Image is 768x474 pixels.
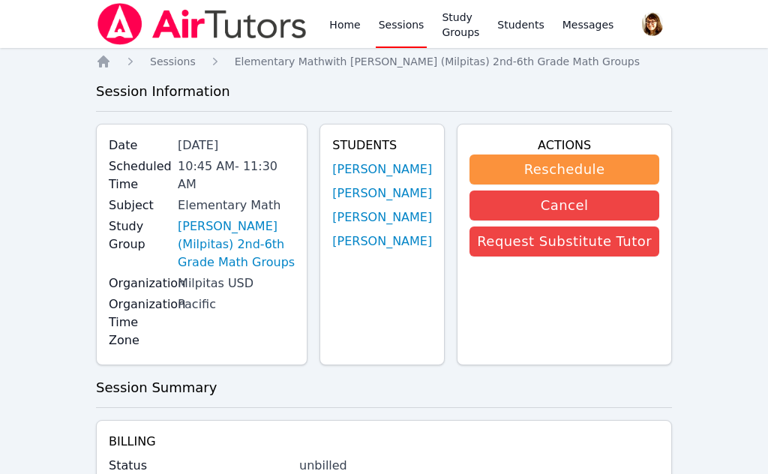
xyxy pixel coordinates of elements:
[150,54,196,69] a: Sessions
[332,136,432,154] h4: Students
[235,55,640,67] span: Elementary Math with [PERSON_NAME] (Milpitas) 2nd-6th Grade Math Groups
[332,232,432,250] a: [PERSON_NAME]
[469,190,659,220] button: Cancel
[178,196,295,214] div: Elementary Math
[109,217,169,253] label: Study Group
[178,274,295,292] div: Milpitas USD
[178,217,295,271] a: [PERSON_NAME] (Milpitas) 2nd-6th Grade Math Groups
[562,17,614,32] span: Messages
[178,157,295,193] div: 10:45 AM - 11:30 AM
[109,157,169,193] label: Scheduled Time
[96,377,672,398] h3: Session Summary
[469,226,659,256] button: Request Substitute Tutor
[96,54,672,69] nav: Breadcrumb
[332,208,432,226] a: [PERSON_NAME]
[469,136,659,154] h4: Actions
[109,196,169,214] label: Subject
[109,274,169,292] label: Organization
[96,81,672,102] h3: Session Information
[332,184,432,202] a: [PERSON_NAME]
[469,154,659,184] button: Reschedule
[150,55,196,67] span: Sessions
[109,136,169,154] label: Date
[96,3,308,45] img: Air Tutors
[178,136,295,154] div: [DATE]
[235,54,640,69] a: Elementary Mathwith [PERSON_NAME] (Milpitas) 2nd-6th Grade Math Groups
[109,295,169,349] label: Organization Time Zone
[109,433,659,451] h4: Billing
[178,295,295,313] div: Pacific
[332,160,432,178] a: [PERSON_NAME]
